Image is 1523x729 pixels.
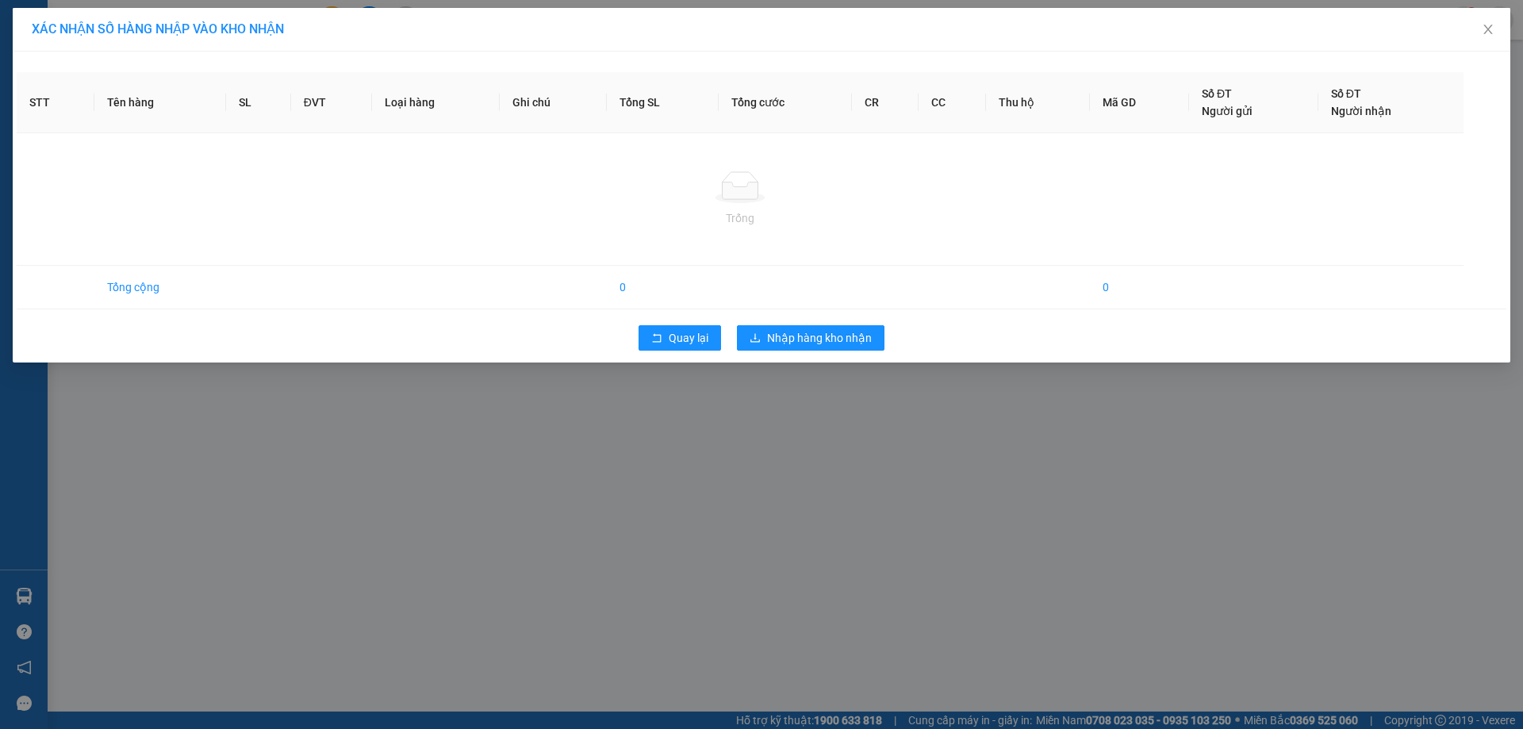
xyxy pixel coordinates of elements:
[750,332,761,345] span: download
[17,72,94,133] th: STT
[500,72,608,133] th: Ghi chú
[94,266,226,309] td: Tổng cộng
[226,72,290,133] th: SL
[1331,87,1361,100] span: Số ĐT
[607,72,719,133] th: Tổng SL
[1202,87,1232,100] span: Số ĐT
[639,325,721,351] button: rollbackQuay lại
[651,332,662,345] span: rollback
[1466,8,1510,52] button: Close
[919,72,986,133] th: CC
[767,329,872,347] span: Nhập hàng kho nhận
[737,325,884,351] button: downloadNhập hàng kho nhận
[29,209,1451,227] div: Trống
[1482,23,1494,36] span: close
[372,72,500,133] th: Loại hàng
[94,72,226,133] th: Tên hàng
[32,21,284,36] span: XÁC NHẬN SỐ HÀNG NHẬP VÀO KHO NHẬN
[1090,72,1189,133] th: Mã GD
[986,72,1089,133] th: Thu hộ
[1090,266,1189,309] td: 0
[719,72,852,133] th: Tổng cước
[607,266,719,309] td: 0
[1202,105,1253,117] span: Người gửi
[291,72,372,133] th: ĐVT
[852,72,919,133] th: CR
[1331,105,1391,117] span: Người nhận
[669,329,708,347] span: Quay lại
